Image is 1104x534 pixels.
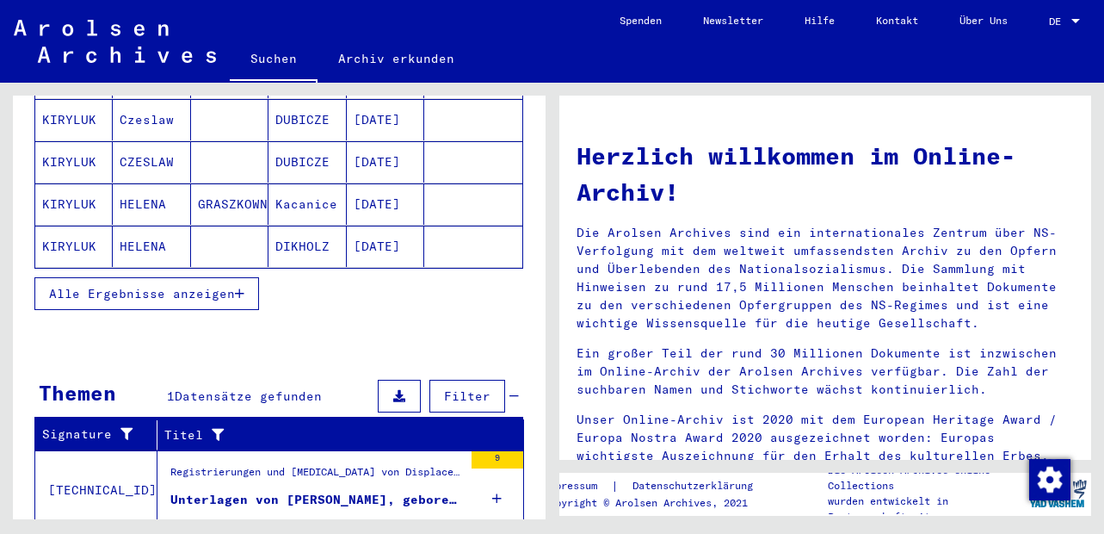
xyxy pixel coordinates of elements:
p: Die Arolsen Archives Online-Collections [828,463,1025,494]
p: Ein großer Teil der rund 30 Millionen Dokumente ist inzwischen im Online-Archiv der Arolsen Archi... [577,345,1075,399]
p: Unser Online-Archiv ist 2020 mit dem European Heritage Award / Europa Nostra Award 2020 ausgezeic... [577,411,1075,465]
p: Die Arolsen Archives sind ein internationales Zentrum über NS-Verfolgung mit dem weltweit umfasse... [577,224,1075,332]
mat-cell: KIRYLUK [35,141,113,183]
span: 1 [167,388,175,404]
div: Signature [42,421,157,449]
p: wurden entwickelt in Partnerschaft mit [828,494,1025,525]
mat-cell: KIRYLUK [35,226,113,267]
button: Alle Ergebnisse anzeigen [34,277,259,310]
img: Arolsen_neg.svg [14,20,216,63]
div: Titel [164,426,481,444]
h1: Herzlich willkommen im Online-Archiv! [577,138,1075,210]
div: | [543,477,774,495]
div: 9 [472,451,523,469]
mat-cell: KIRYLUK [35,183,113,225]
div: Zustimmung ändern [1028,458,1070,500]
span: Alle Ergebnisse anzeigen [49,286,235,301]
mat-cell: [DATE] [347,141,424,183]
div: Registrierungen und [MEDICAL_DATA] von Displaced Persons, Kindern und Vermissten > Unterstützungs... [170,464,463,488]
mat-cell: [DATE] [347,99,424,140]
mat-cell: Kacanice [268,183,346,225]
a: Impressum [543,477,611,495]
div: Themen [39,377,116,408]
div: Titel [164,421,503,449]
div: Unterlagen von [PERSON_NAME], geboren am [DEMOGRAPHIC_DATA], geboren in [GEOGRAPHIC_DATA] und von... [170,491,463,509]
a: Datenschutzerklärung [619,477,774,495]
mat-cell: DUBICZE [268,141,346,183]
img: Zustimmung ändern [1029,459,1070,500]
mat-cell: [DATE] [347,183,424,225]
img: yv_logo.png [1026,472,1090,515]
mat-cell: KIRYLUK [35,99,113,140]
span: Filter [444,388,490,404]
span: DE [1049,16,1068,28]
mat-cell: DIKHOLZ [268,226,346,267]
mat-cell: [DATE] [347,226,424,267]
mat-cell: CZESLAW [113,141,190,183]
a: Archiv erkunden [318,38,475,79]
p: Copyright © Arolsen Archives, 2021 [543,495,774,511]
button: Filter [429,380,505,413]
mat-cell: HELENA [113,226,190,267]
mat-cell: DUBICZE [268,99,346,140]
mat-cell: GRASZKOWNA [191,183,268,225]
mat-cell: HELENA [113,183,190,225]
td: [TECHNICAL_ID] [35,450,157,530]
div: Signature [42,425,135,444]
span: Datensätze gefunden [175,388,322,404]
mat-cell: Czeslaw [113,99,190,140]
a: Suchen [230,38,318,83]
